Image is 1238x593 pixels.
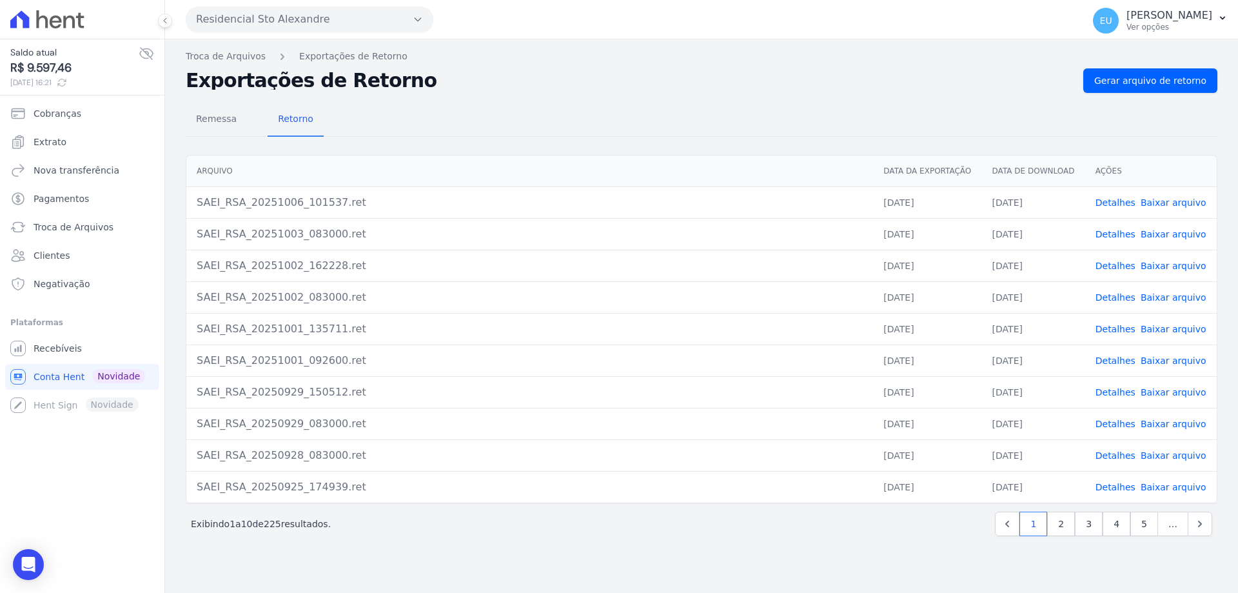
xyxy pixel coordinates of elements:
[1096,197,1135,208] a: Detalhes
[264,519,281,529] span: 225
[5,336,159,361] a: Recebíveis
[982,408,1085,439] td: [DATE]
[982,218,1085,250] td: [DATE]
[268,103,324,137] a: Retorno
[1100,16,1112,25] span: EU
[13,549,44,580] div: Open Intercom Messenger
[1126,22,1212,32] p: Ver opções
[10,77,139,88] span: [DATE] 16:21
[1141,292,1206,303] a: Baixar arquivo
[873,376,981,408] td: [DATE]
[873,186,981,218] td: [DATE]
[1141,229,1206,239] a: Baixar arquivo
[10,59,139,77] span: R$ 9.597,46
[1096,356,1135,366] a: Detalhes
[873,439,981,471] td: [DATE]
[1019,512,1047,536] a: 1
[186,50,266,63] a: Troca de Arquivos
[5,157,159,183] a: Nova transferência
[197,448,863,463] div: SAEI_RSA_20250928_083000.ret
[34,342,82,355] span: Recebíveis
[1141,419,1206,429] a: Baixar arquivo
[34,277,90,290] span: Negativação
[191,518,331,530] p: Exibindo a de resultados.
[1075,512,1103,536] a: 3
[1047,512,1075,536] a: 2
[186,72,1073,90] h2: Exportações de Retorno
[1188,512,1212,536] a: Next
[197,290,863,305] div: SAEI_RSA_20251002_083000.ret
[1096,292,1135,303] a: Detalhes
[1141,197,1206,208] a: Baixar arquivo
[1085,156,1217,187] th: Ações
[873,408,981,439] td: [DATE]
[1103,512,1130,536] a: 4
[982,345,1085,376] td: [DATE]
[5,129,159,155] a: Extrato
[1083,3,1238,39] button: EU [PERSON_NAME] Ver opções
[873,250,981,281] td: [DATE]
[299,50,408,63] a: Exportações de Retorno
[1157,512,1188,536] span: …
[873,156,981,187] th: Data da Exportação
[241,519,253,529] span: 10
[873,218,981,250] td: [DATE]
[982,439,1085,471] td: [DATE]
[1141,324,1206,334] a: Baixar arquivo
[5,243,159,268] a: Clientes
[5,186,159,212] a: Pagamentos
[5,364,159,390] a: Conta Hent Novidade
[982,281,1085,313] td: [DATE]
[1083,68,1217,93] a: Gerar arquivo de retorno
[188,106,244,132] span: Remessa
[1141,356,1206,366] a: Baixar arquivo
[34,192,89,205] span: Pagamentos
[10,101,154,418] nav: Sidebar
[1126,9,1212,22] p: [PERSON_NAME]
[34,107,81,120] span: Cobranças
[982,250,1085,281] td: [DATE]
[230,519,235,529] span: 1
[1141,387,1206,397] a: Baixar arquivo
[1096,450,1135,461] a: Detalhes
[1096,324,1135,334] a: Detalhes
[5,271,159,297] a: Negativação
[1096,387,1135,397] a: Detalhes
[186,103,247,137] a: Remessa
[982,313,1085,345] td: [DATE]
[1096,261,1135,271] a: Detalhes
[982,186,1085,218] td: [DATE]
[34,370,84,383] span: Conta Hent
[1141,450,1206,461] a: Baixar arquivo
[1141,482,1206,492] a: Baixar arquivo
[1094,74,1206,87] span: Gerar arquivo de retorno
[873,345,981,376] td: [DATE]
[34,136,66,148] span: Extrato
[92,369,145,383] span: Novidade
[873,281,981,313] td: [DATE]
[186,6,433,32] button: Residencial Sto Alexandre
[270,106,321,132] span: Retorno
[10,46,139,59] span: Saldo atual
[34,221,113,234] span: Troca de Arquivos
[197,226,863,242] div: SAEI_RSA_20251003_083000.ret
[982,376,1085,408] td: [DATE]
[186,50,1217,63] nav: Breadcrumb
[1130,512,1158,536] a: 5
[1096,482,1135,492] a: Detalhes
[1096,419,1135,429] a: Detalhes
[197,479,863,495] div: SAEI_RSA_20250925_174939.ret
[5,214,159,240] a: Troca de Arquivos
[197,195,863,210] div: SAEI_RSA_20251006_101537.ret
[197,416,863,432] div: SAEI_RSA_20250929_083000.ret
[982,471,1085,503] td: [DATE]
[873,471,981,503] td: [DATE]
[197,321,863,337] div: SAEI_RSA_20251001_135711.ret
[197,353,863,368] div: SAEI_RSA_20251001_092600.ret
[5,101,159,126] a: Cobranças
[10,315,154,330] div: Plataformas
[873,313,981,345] td: [DATE]
[995,512,1019,536] a: Previous
[34,164,119,177] span: Nova transferência
[186,156,873,187] th: Arquivo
